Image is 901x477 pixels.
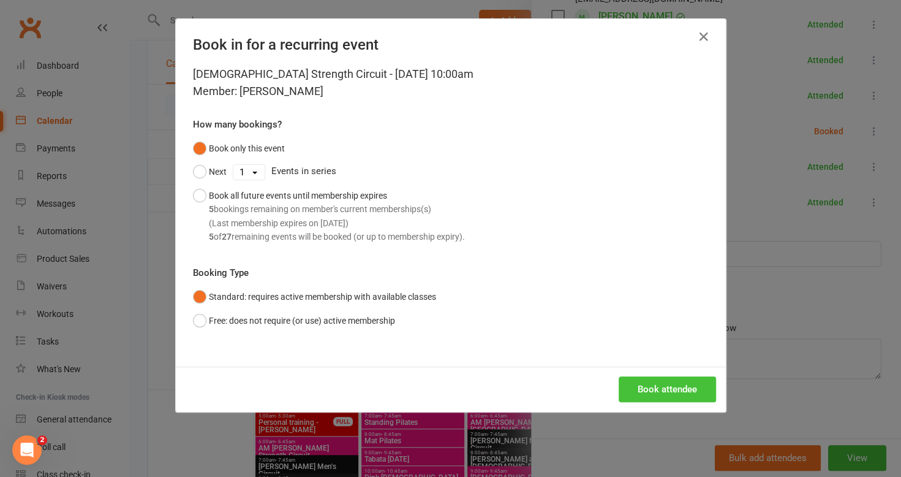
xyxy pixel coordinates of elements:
button: Book only this event [193,137,285,160]
iframe: Intercom live chat [12,435,42,465]
strong: 5 [209,232,214,242]
button: Standard: requires active membership with available classes [193,285,436,308]
strong: 27 [222,232,232,242]
div: Events in series [193,160,709,183]
button: Book attendee [619,376,716,402]
button: Next [193,160,227,183]
div: [DEMOGRAPHIC_DATA] Strength Circuit - [DATE] 10:00am Member: [PERSON_NAME] [193,66,709,100]
span: 2 [37,435,47,445]
button: Book all future events until membership expires5bookings remaining on member's current membership... [193,184,465,249]
div: Book all future events until membership expires [209,189,465,244]
strong: 5 [209,204,214,214]
h4: Book in for a recurring event [193,36,709,53]
button: Close [694,27,714,47]
div: bookings remaining on member's current memberships(s) (Last membership expires on [DATE]) of rema... [209,202,465,243]
button: Free: does not require (or use) active membership [193,309,395,332]
label: Booking Type [193,265,249,280]
label: How many bookings? [193,117,282,132]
